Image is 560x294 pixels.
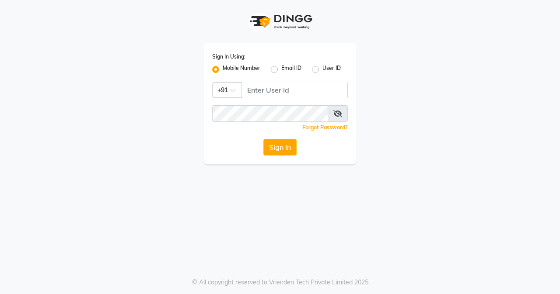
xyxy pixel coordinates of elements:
[322,64,341,75] label: User ID
[302,124,348,131] a: Forgot Password?
[212,53,245,61] label: Sign In Using:
[263,139,297,156] button: Sign In
[241,82,348,98] input: Username
[223,64,260,75] label: Mobile Number
[212,105,328,122] input: Username
[281,64,301,75] label: Email ID
[245,9,315,35] img: logo1.svg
